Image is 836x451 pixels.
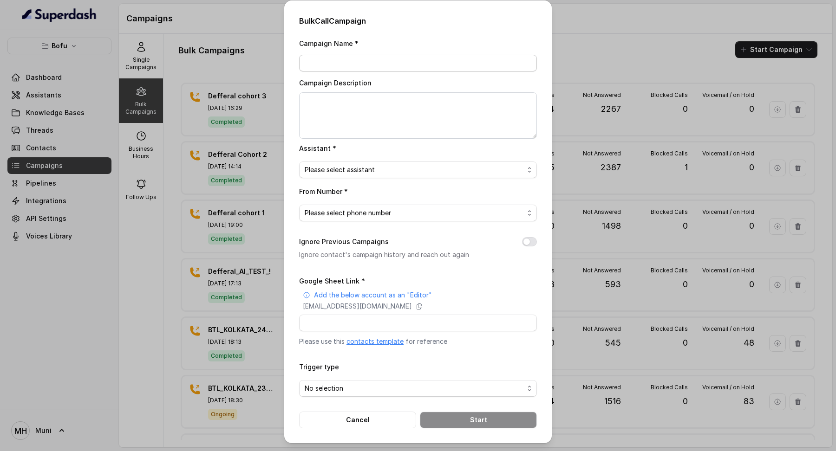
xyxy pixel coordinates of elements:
button: Cancel [299,412,416,428]
button: Please select assistant [299,161,537,178]
span: No selection [305,383,524,394]
span: Please select phone number [305,207,524,219]
span: Please select assistant [305,164,524,175]
label: Trigger type [299,363,339,371]
p: Please use this for reference [299,337,537,346]
label: From Number * [299,187,348,195]
label: Google Sheet Link * [299,277,365,285]
button: Start [420,412,537,428]
p: Add the below account as an "Editor" [314,290,432,300]
p: Ignore contact's campaign history and reach out again [299,249,507,260]
button: No selection [299,380,537,397]
label: Ignore Previous Campaigns [299,236,389,247]
p: [EMAIL_ADDRESS][DOMAIN_NAME] [303,302,412,311]
label: Assistant * [299,144,336,152]
a: contacts template [346,337,404,345]
label: Campaign Name * [299,39,359,47]
button: Please select phone number [299,205,537,221]
label: Campaign Description [299,79,372,87]
h2: Bulk Call Campaign [299,15,537,26]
